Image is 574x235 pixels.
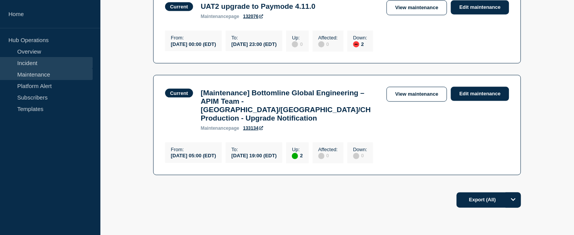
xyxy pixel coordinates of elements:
[387,87,447,102] a: View maintenance
[451,0,509,15] a: Edit maintenance
[318,152,338,159] div: 0
[292,147,303,152] p: Up :
[171,35,216,41] p: From :
[353,41,367,47] div: 2
[201,2,316,11] h3: UAT2 upgrade to Paymode 4.11.0
[231,152,277,159] div: [DATE] 19:00 (EDT)
[353,35,367,41] p: Down :
[353,41,359,47] div: down
[201,126,229,131] span: maintenance
[231,35,277,41] p: To :
[292,152,303,159] div: 2
[457,193,521,208] button: Export (All)
[201,14,239,19] p: page
[353,153,359,159] div: disabled
[318,35,338,41] p: Affected :
[243,14,263,19] a: 132076
[231,41,277,47] div: [DATE] 23:00 (EDT)
[292,153,298,159] div: up
[201,126,239,131] p: page
[231,147,277,152] p: To :
[318,41,325,47] div: disabled
[292,41,303,47] div: 0
[353,147,367,152] p: Down :
[292,41,298,47] div: disabled
[451,87,509,101] a: Edit maintenance
[506,193,521,208] button: Options
[387,0,447,15] a: View maintenance
[318,153,325,159] div: disabled
[171,147,216,152] p: From :
[201,14,229,19] span: maintenance
[170,90,188,96] div: Current
[201,89,379,122] h3: [Maintenance] Bottomline Global Engineering – APIM Team - [GEOGRAPHIC_DATA]/[GEOGRAPHIC_DATA]/CH ...
[353,152,367,159] div: 0
[318,147,338,152] p: Affected :
[318,41,338,47] div: 0
[171,152,216,159] div: [DATE] 05:00 (EDT)
[243,126,263,131] a: 133134
[292,35,303,41] p: Up :
[171,41,216,47] div: [DATE] 00:00 (EDT)
[170,4,188,10] div: Current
